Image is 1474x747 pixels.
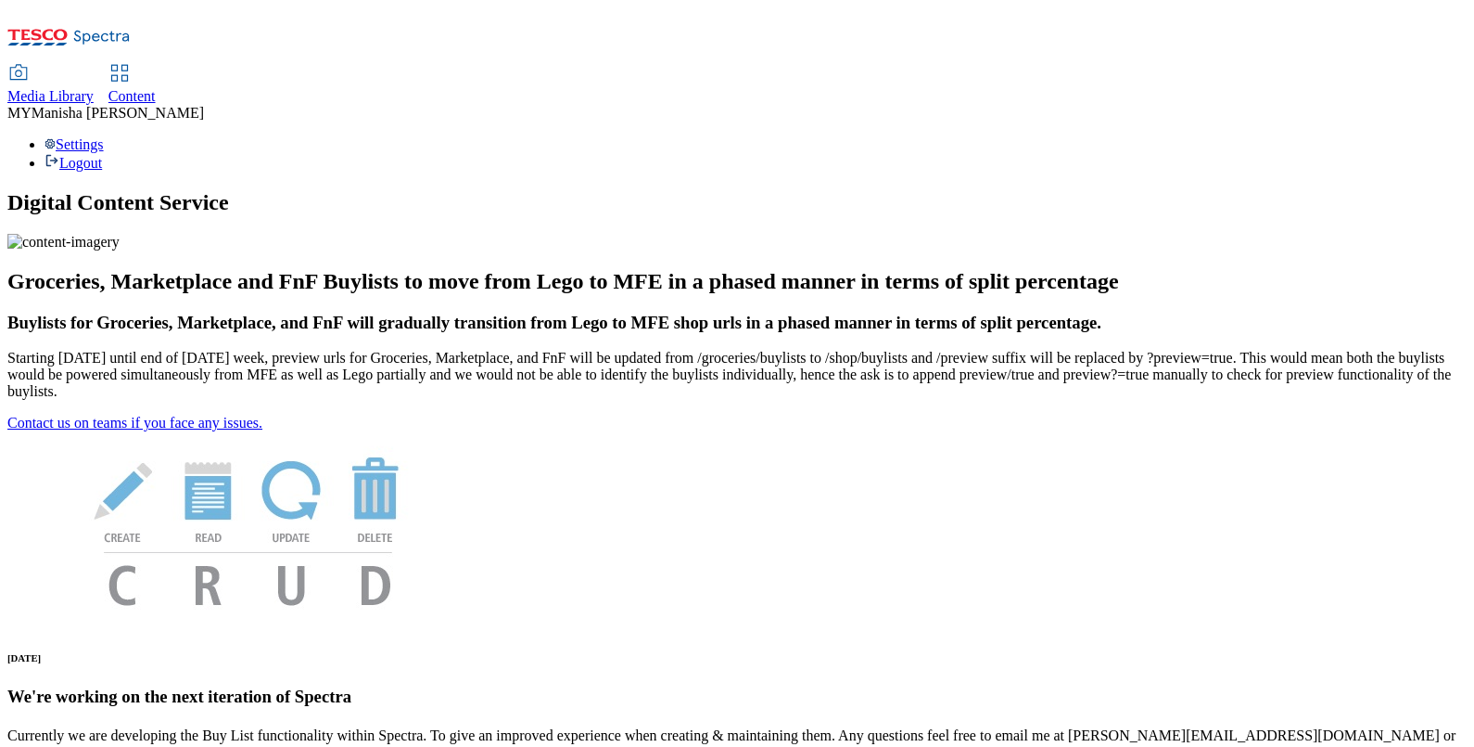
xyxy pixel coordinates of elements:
[7,269,1467,294] h2: Groceries, Marketplace and FnF Buylists to move from Lego to MFE in a phased manner in terms of s...
[108,66,156,105] a: Content
[7,431,489,625] img: News Image
[44,136,104,152] a: Settings
[7,687,1467,707] h3: We're working on the next iteration of Spectra
[7,105,32,121] span: MY
[7,350,1467,400] p: Starting [DATE] until end of [DATE] week, preview urls for Groceries, Marketplace, and FnF will b...
[7,313,1467,333] h3: Buylists for Groceries, Marketplace, and FnF will gradually transition from Lego to MFE shop urls...
[7,652,1467,663] h6: [DATE]
[7,190,1467,215] h1: Digital Content Service
[7,234,120,251] img: content-imagery
[7,88,94,104] span: Media Library
[32,105,204,121] span: Manisha [PERSON_NAME]
[7,415,262,431] a: Contact us on teams if you face any issues.
[108,88,156,104] span: Content
[44,155,102,171] a: Logout
[7,66,94,105] a: Media Library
